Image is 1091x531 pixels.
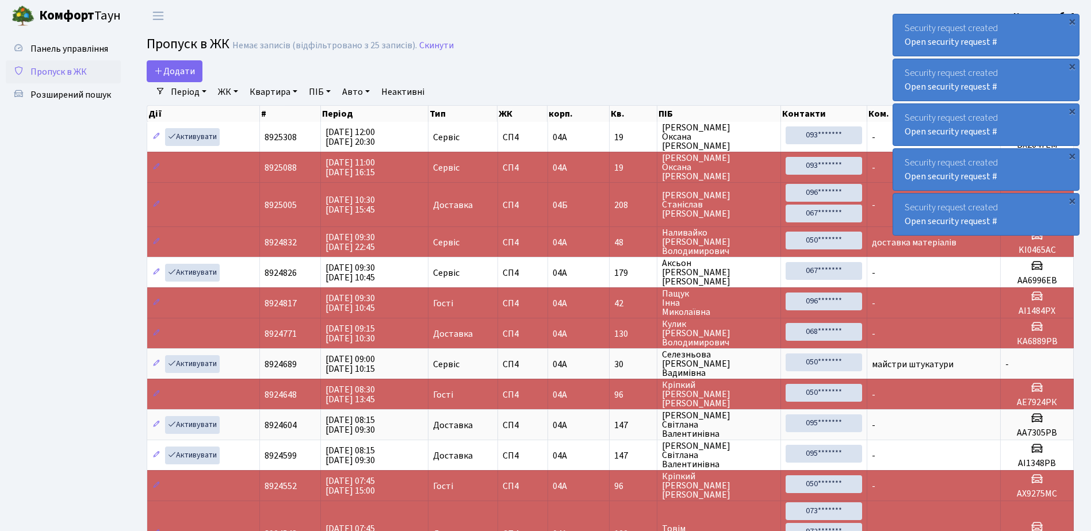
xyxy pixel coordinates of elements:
span: СП4 [503,201,543,210]
span: Панель управління [30,43,108,55]
div: Security request created [893,59,1079,101]
span: Сервіс [433,133,460,142]
span: 8924599 [265,449,297,462]
div: Security request created [893,194,1079,235]
h5: КА6889РВ [1005,336,1069,347]
h5: KI0465AC [1005,245,1069,256]
th: ПІБ [657,106,781,122]
span: 147 [614,421,652,430]
span: Доставка [433,421,473,430]
span: Доставка [433,201,473,210]
div: Немає записів (відфільтровано з 25 записів). [232,40,417,51]
span: [DATE] 08:30 [DATE] 13:45 [326,383,375,406]
span: 04А [553,480,567,492]
span: Сервіс [433,268,460,278]
span: [PERSON_NAME] Світлана Валентинівна [662,441,776,469]
th: Тип [428,106,497,122]
span: СП4 [503,238,543,247]
span: [DATE] 08:15 [DATE] 09:30 [326,444,375,467]
span: Додати [154,65,195,78]
a: Активувати [165,416,220,434]
span: [DATE] 08:15 [DATE] 09:30 [326,414,375,436]
span: 04А [553,131,567,144]
a: Період [166,82,211,102]
span: 8924648 [265,388,297,401]
span: СП4 [503,329,543,338]
a: Активувати [165,447,220,464]
a: Open security request # [905,36,997,48]
button: Переключити навігацію [144,6,173,25]
div: × [1066,60,1078,72]
span: Кріпкий [PERSON_NAME] [PERSON_NAME] [662,380,776,408]
a: Додати [147,60,202,82]
span: 8924817 [265,297,297,310]
b: Комфорт [39,6,94,25]
span: 147 [614,451,652,460]
span: 48 [614,238,652,247]
span: Гості [433,482,453,491]
span: Розширений пошук [30,88,111,101]
span: СП4 [503,360,543,369]
span: 179 [614,268,652,278]
span: Доставка [433,329,473,338]
span: 19 [614,133,652,142]
span: - [872,131,875,144]
span: 04А [553,161,567,174]
span: 42 [614,299,652,308]
span: СП4 [503,133,543,142]
a: Авто [338,82,374,102]
span: - [872,480,875,492]
span: 04А [553,388,567,401]
span: 8924771 [265,328,297,340]
span: СП4 [503,421,543,430]
span: Селезньова [PERSON_NAME] Вадимівна [662,350,776,378]
a: Open security request # [905,170,997,183]
a: Консьєрж б. 4. [1013,9,1077,23]
span: [DATE] 09:00 [DATE] 10:15 [326,353,375,375]
span: Сервіс [433,163,460,172]
a: Активувати [165,264,220,282]
span: СП4 [503,390,543,399]
a: Розширений пошук [6,83,121,106]
span: [PERSON_NAME] Оксана [PERSON_NAME] [662,123,776,151]
span: [PERSON_NAME] Оксана [PERSON_NAME] [662,153,776,181]
th: ЖК [497,106,548,122]
span: [DATE] 10:30 [DATE] 15:45 [326,194,375,216]
span: [DATE] 07:45 [DATE] 15:00 [326,475,375,497]
a: Open security request # [905,80,997,93]
span: Аксьон [PERSON_NAME] [PERSON_NAME] [662,259,776,286]
span: - [872,388,875,401]
span: 8925005 [265,199,297,211]
span: СП4 [503,451,543,460]
div: × [1066,105,1078,117]
a: Open security request # [905,125,997,138]
span: майстри штукатури [872,358,954,371]
span: [DATE] 12:00 [DATE] 20:30 [326,126,375,148]
a: Пропуск в ЖК [6,60,121,83]
span: Кріпкий [PERSON_NAME] [PERSON_NAME] [662,472,776,499]
a: Неактивні [377,82,429,102]
b: Консьєрж б. 4. [1013,10,1077,22]
span: [DATE] 11:00 [DATE] 16:15 [326,156,375,179]
h5: АА7305РВ [1005,428,1069,438]
span: [DATE] 09:15 [DATE] 10:30 [326,322,375,345]
span: СП4 [503,268,543,278]
th: Контакти [781,106,867,122]
span: [DATE] 09:30 [DATE] 22:45 [326,231,375,253]
span: СП4 [503,163,543,172]
span: 8925088 [265,161,297,174]
span: 04А [553,358,567,371]
img: logo.png [12,5,35,28]
span: 8925308 [265,131,297,144]
th: # [260,106,321,122]
div: × [1066,150,1078,161]
h5: АЕ7924РК [1005,397,1069,408]
span: 04А [553,236,567,249]
div: × [1066,195,1078,206]
span: 04Б [553,199,568,211]
span: доставка матеріалів [872,236,956,249]
span: Сервіс [433,238,460,247]
span: 30 [614,360,652,369]
span: 19 [614,163,652,172]
th: корп. [548,106,610,122]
